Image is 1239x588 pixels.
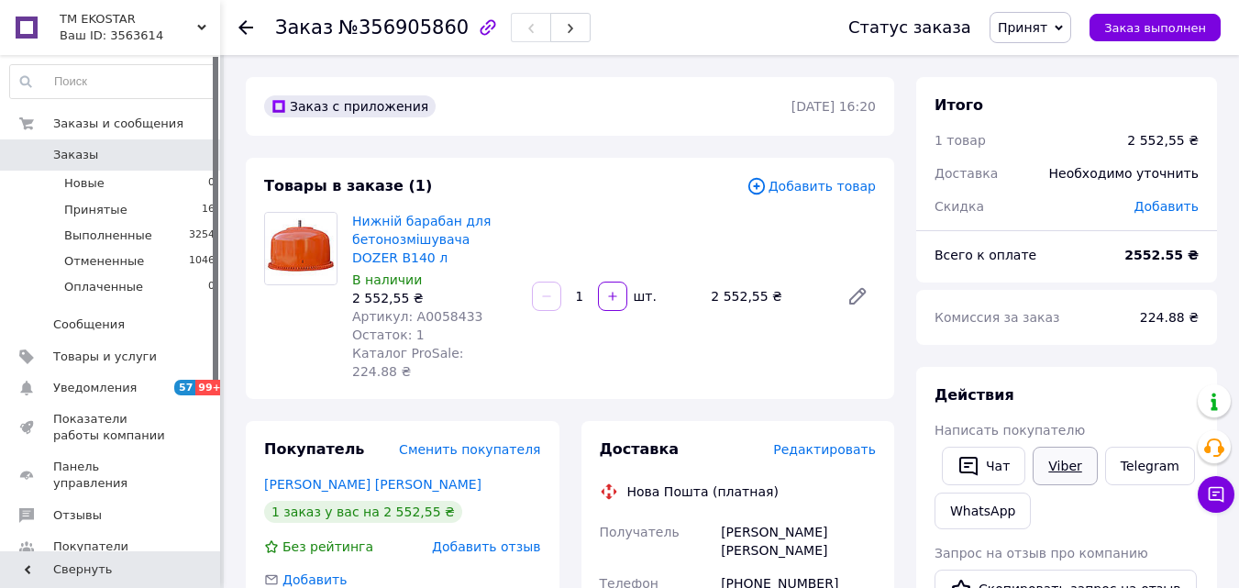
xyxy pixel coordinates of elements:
[352,289,517,307] div: 2 552,55 ₴
[208,175,215,192] span: 0
[64,175,105,192] span: Новые
[53,116,183,132] span: Заказы и сообщения
[64,202,127,218] span: Принятые
[275,17,333,39] span: Заказ
[1033,447,1097,485] a: Viber
[935,248,1036,262] span: Всего к оплате
[600,525,680,539] span: Получатель
[432,539,540,554] span: Добавить отзыв
[264,95,436,117] div: Заказ с приложения
[352,346,463,379] span: Каталог ProSale: 224.88 ₴
[848,18,971,37] div: Статус заказа
[773,442,876,457] span: Редактировать
[935,546,1148,560] span: Запрос на отзыв про компанию
[839,278,876,315] a: Редактировать
[338,17,469,39] span: №356905860
[264,501,462,523] div: 1 заказ у вас на 2 552,55 ₴
[53,380,137,396] span: Уведомления
[202,202,215,218] span: 16
[1140,310,1199,325] span: 224.88 ₴
[935,166,998,181] span: Доставка
[1134,199,1199,214] span: Добавить
[189,253,215,270] span: 1046
[195,380,226,395] span: 99+
[64,253,144,270] span: Отмененные
[264,177,432,194] span: Товары в заказе (1)
[264,477,481,492] a: [PERSON_NAME] [PERSON_NAME]
[53,507,102,524] span: Отзывы
[352,309,483,324] span: Артикул: А0058433
[998,20,1047,35] span: Принят
[352,327,425,342] span: Остаток: 1
[238,18,253,37] div: Вернуться назад
[208,279,215,295] span: 0
[623,483,783,501] div: Нова Пошта (платная)
[717,516,879,567] div: [PERSON_NAME] [PERSON_NAME]
[1090,14,1221,41] button: Заказ выполнен
[352,272,422,287] span: В наличии
[703,283,832,309] div: 2 552,55 ₴
[60,11,197,28] span: ТМ EKOSTAR
[282,572,347,587] span: Добавить
[935,423,1085,438] span: Написать покупателю
[935,493,1031,529] a: WhatsApp
[935,386,1014,404] span: Действия
[1105,447,1195,485] a: Telegram
[53,459,170,492] span: Панель управления
[53,147,98,163] span: Заказы
[64,279,143,295] span: Оплаченные
[352,214,491,265] a: Нижній барабан для бетонозмішувача DOZER B140 л
[174,380,195,395] span: 57
[935,199,984,214] span: Скидка
[791,99,876,114] time: [DATE] 16:20
[53,316,125,333] span: Сообщения
[264,440,364,458] span: Покупатель
[1127,131,1199,150] div: 2 552,55 ₴
[935,133,986,148] span: 1 товар
[942,447,1025,485] button: Чат
[53,411,170,444] span: Показатели работы компании
[282,539,373,554] span: Без рейтинга
[1198,476,1234,513] button: Чат с покупателем
[629,287,658,305] div: шт.
[189,227,215,244] span: 3254
[1104,21,1206,35] span: Заказ выполнен
[60,28,220,44] div: Ваш ID: 3563614
[10,65,216,98] input: Поиск
[399,442,540,457] span: Сменить покупателя
[1038,153,1210,194] div: Необходимо уточнить
[53,538,128,555] span: Покупатели
[600,440,680,458] span: Доставка
[935,310,1060,325] span: Комиссия за заказ
[53,349,157,365] span: Товары и услуги
[1124,248,1199,262] b: 2552.55 ₴
[265,213,337,284] img: Нижній барабан для бетонозмішувача DOZER B140 л
[64,227,152,244] span: Выполненные
[935,96,983,114] span: Итого
[747,176,876,196] span: Добавить товар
